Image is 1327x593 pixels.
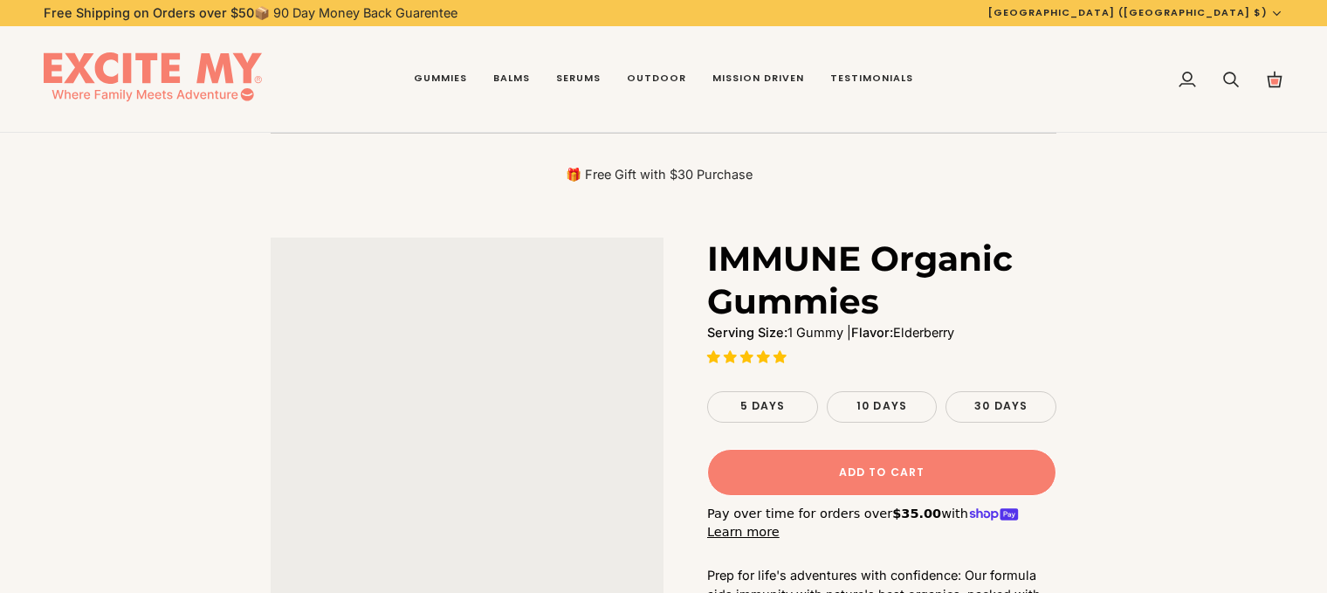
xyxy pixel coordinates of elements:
span: Mission Driven [712,72,804,86]
strong: Serving Size: [707,325,787,340]
a: Outdoor [614,26,699,133]
a: Testimonials [817,26,926,133]
p: 📦 90 Day Money Back Guarentee [44,3,457,23]
p: 🎁 Free Gift with $30 Purchase [271,166,1048,183]
span: 30 Days [974,398,1028,413]
button: [GEOGRAPHIC_DATA] ([GEOGRAPHIC_DATA] $) [975,5,1296,20]
span: Serums [556,72,601,86]
img: EXCITE MY® [44,52,262,107]
span: Outdoor [627,72,686,86]
span: 10 Days [856,398,907,413]
a: Balms [480,26,543,133]
span: Gummies [414,72,467,86]
a: Serums [543,26,614,133]
span: 5 Days [740,398,786,413]
h1: IMMUNE Organic Gummies [707,238,1043,323]
strong: Flavor: [851,325,893,340]
span: Balms [493,72,530,86]
a: Gummies [401,26,480,133]
p: 1 Gummy | Elderberry [707,323,1056,342]
strong: Free Shipping on Orders over $50 [44,5,254,20]
button: Add to Cart [707,449,1056,496]
a: Mission Driven [699,26,817,133]
span: Testimonials [830,72,913,86]
span: Add to Cart [839,465,925,480]
span: 5.00 stars [707,349,790,364]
